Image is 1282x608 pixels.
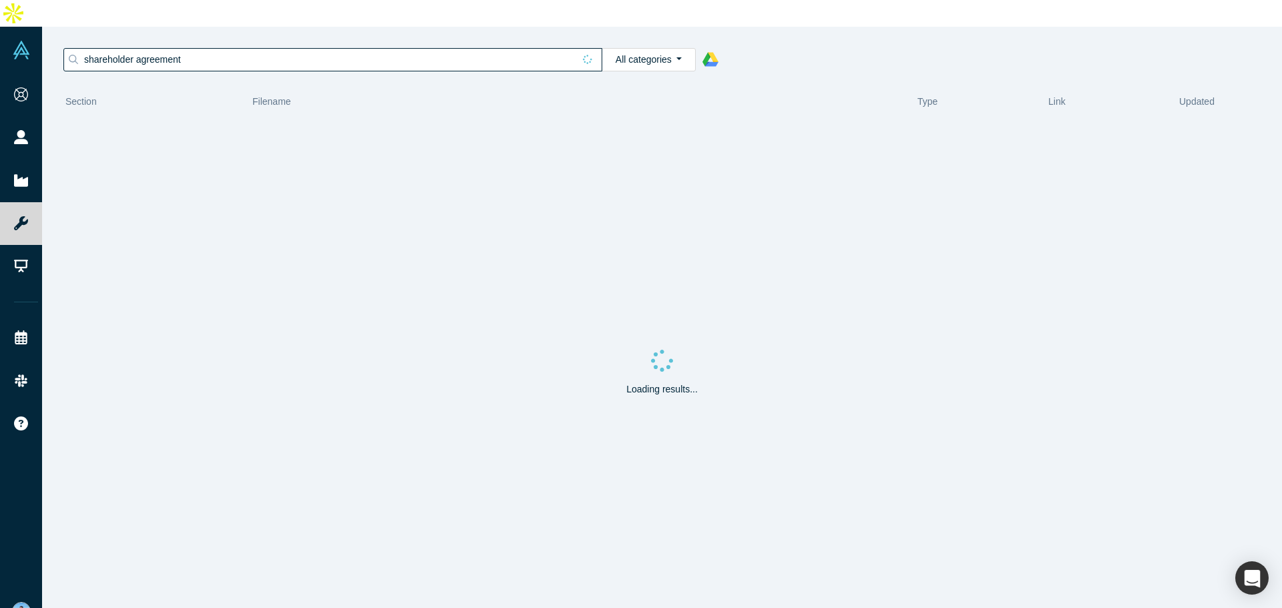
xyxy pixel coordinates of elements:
[602,48,696,71] button: All categories
[917,96,937,107] span: Type
[626,382,698,396] p: Loading results...
[252,96,291,107] span: Filename
[1179,96,1215,107] span: Updated
[65,96,97,107] span: Section
[1048,96,1066,107] span: Link
[83,51,574,68] input: Search by filename, keyword or topic
[12,41,31,59] img: Alchemist Vault Logo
